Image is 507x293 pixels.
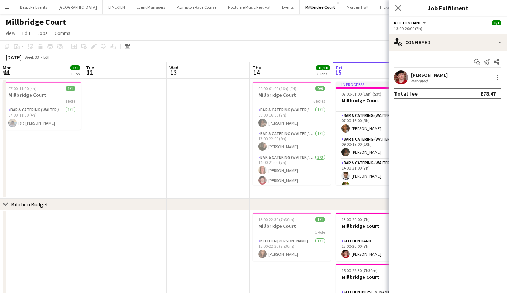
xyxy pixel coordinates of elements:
[3,65,12,71] span: Mon
[341,91,381,97] span: 07:00-01:00 (18h) (Sat)
[258,217,294,222] span: 15:00-22:30 (7h30m)
[336,159,414,193] app-card-role: Bar & Catering (Waiter / waitress)2/214:00-21:00 (7h)[PERSON_NAME][PERSON_NAME]
[252,68,261,76] span: 14
[336,135,414,159] app-card-role: Bar & Catering (Waiter / waitress)1/109:00-19:00 (10h)[PERSON_NAME]
[389,3,507,13] h3: Job Fulfilment
[253,237,331,261] app-card-role: Kitchen [PERSON_NAME]1/115:00-22:30 (7h30m)[PERSON_NAME]
[169,65,178,71] span: Wed
[253,65,261,71] span: Thu
[341,268,378,273] span: 15:00-22:30 (7h30m)
[336,223,414,229] h3: Millbridge Court
[480,90,496,97] div: £78.47
[316,71,330,76] div: 2 Jobs
[394,20,422,25] span: Kitchen Hand
[336,97,414,104] h3: Millbridge Court
[315,217,325,222] span: 1/1
[394,20,427,25] button: Kitchen Hand
[70,65,80,70] span: 1/1
[389,34,507,51] div: Confirmed
[53,0,103,14] button: [GEOGRAPHIC_DATA]
[6,30,15,36] span: View
[253,92,331,98] h3: Millbridge Court
[394,26,501,31] div: 13:00-20:00 (7h)
[300,0,341,14] button: Millbridge Court
[86,65,94,71] span: Tue
[103,0,131,14] button: LIMEKILN
[276,0,300,14] button: Events
[168,68,178,76] span: 13
[65,98,75,104] span: 1 Role
[20,29,33,38] a: Edit
[258,86,297,91] span: 09:00-01:00 (16h) (Fri)
[34,29,51,38] a: Jobs
[3,29,18,38] a: View
[253,130,331,153] app-card-role: Bar & Catering (Waiter / waitress)1/113:00-22:00 (9h)[PERSON_NAME]
[253,106,331,130] app-card-role: Bar & Catering (Waiter / waitress)1/109:00-16:00 (7h)[PERSON_NAME]
[2,68,12,76] span: 11
[336,82,414,87] div: In progress
[253,213,331,261] app-job-card: 15:00-22:30 (7h30m)1/1Millbridge Court1 RoleKitchen [PERSON_NAME]1/115:00-22:30 (7h30m)[PERSON_NAME]
[253,153,331,197] app-card-role: Bar & Catering (Waiter / waitress)3/314:00-21:00 (7h)[PERSON_NAME][PERSON_NAME]
[6,17,66,27] h1: Millbridge Court
[335,68,342,76] span: 15
[6,54,22,61] div: [DATE]
[336,237,414,261] app-card-role: Kitchen Hand1/113:00-20:00 (7h)[PERSON_NAME]
[336,65,342,71] span: Fri
[37,30,48,36] span: Jobs
[336,82,414,185] app-job-card: In progress07:00-01:00 (18h) (Sat)9/9Millbridge Court8 RolesBar & Catering (Waiter / waitress)1/1...
[171,0,222,14] button: Plumpton Race Course
[22,30,30,36] span: Edit
[374,0,404,14] button: Hickstead
[222,0,276,14] button: Nocturne Music Festival
[341,217,370,222] span: 13:00-20:00 (7h)
[131,0,171,14] button: Event Managers
[3,82,81,130] app-job-card: 07:00-11:00 (4h)1/1Millbridge Court1 RoleBar & Catering (Waiter / waitress)1/107:00-11:00 (4h)Isl...
[315,86,325,91] span: 9/9
[336,274,414,280] h3: Millbridge Court
[341,0,374,14] button: Morden Hall
[43,54,50,60] div: BST
[52,29,73,38] a: Comms
[492,20,501,25] span: 1/1
[8,86,37,91] span: 07:00-11:00 (4h)
[411,72,448,78] div: [PERSON_NAME]
[66,86,75,91] span: 1/1
[411,78,429,83] div: Not rated
[71,71,80,76] div: 1 Job
[3,106,81,130] app-card-role: Bar & Catering (Waiter / waitress)1/107:00-11:00 (4h)Isla [PERSON_NAME]
[11,201,48,208] div: Kitchen Budget
[316,65,330,70] span: 10/10
[253,223,331,229] h3: Millbridge Court
[336,213,414,261] app-job-card: 13:00-20:00 (7h)1/1Millbridge Court1 RoleKitchen Hand1/113:00-20:00 (7h)[PERSON_NAME]
[14,0,53,14] button: Bespoke Events
[394,90,418,97] div: Total fee
[3,92,81,98] h3: Millbridge Court
[253,82,331,185] app-job-card: 09:00-01:00 (16h) (Fri)9/9Millbridge Court6 RolesBar & Catering (Waiter / waitress)1/109:00-16:00...
[85,68,94,76] span: 12
[313,98,325,104] span: 6 Roles
[315,230,325,235] span: 1 Role
[336,112,414,135] app-card-role: Bar & Catering (Waiter / waitress)1/107:00-16:00 (9h)[PERSON_NAME]
[23,54,40,60] span: Week 33
[55,30,70,36] span: Comms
